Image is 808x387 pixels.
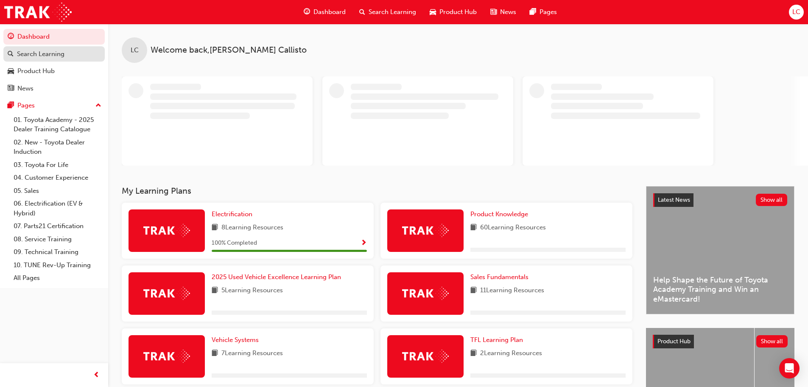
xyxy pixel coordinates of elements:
[470,348,477,359] span: book-icon
[212,210,252,218] span: Electrification
[470,210,528,218] span: Product Knowledge
[221,223,283,233] span: 8 Learning Resources
[3,81,105,96] a: News
[3,98,105,113] button: Pages
[8,51,14,58] span: search-icon
[17,66,55,76] div: Product Hub
[369,7,416,17] span: Search Learning
[10,158,105,172] a: 03. Toyota For Life
[3,27,105,98] button: DashboardSearch LearningProduct HubNews
[212,335,262,345] a: Vehicle Systems
[10,246,105,259] a: 09. Technical Training
[212,285,218,296] span: book-icon
[10,233,105,246] a: 08. Service Training
[17,84,34,93] div: News
[8,33,14,41] span: guage-icon
[143,287,190,300] img: Trak
[122,186,632,196] h3: My Learning Plans
[212,348,218,359] span: book-icon
[212,272,344,282] a: 2025 Used Vehicle Excellence Learning Plan
[10,271,105,285] a: All Pages
[484,3,523,21] a: news-iconNews
[17,101,35,110] div: Pages
[402,287,449,300] img: Trak
[480,348,542,359] span: 2 Learning Resources
[313,7,346,17] span: Dashboard
[470,209,531,219] a: Product Knowledge
[8,68,14,75] span: car-icon
[131,45,139,55] span: LC
[361,238,367,249] button: Show Progress
[490,7,497,17] span: news-icon
[93,370,100,381] span: prev-icon
[530,7,536,17] span: pages-icon
[212,336,259,344] span: Vehicle Systems
[756,194,788,206] button: Show all
[10,259,105,272] a: 10. TUNE Rev-Up Training
[779,358,800,379] div: Open Intercom Messenger
[10,136,105,158] a: 02. New - Toyota Dealer Induction
[10,171,105,184] a: 04. Customer Experience
[402,350,449,363] img: Trak
[212,209,256,219] a: Electrification
[653,335,788,348] a: Product HubShow all
[540,7,557,17] span: Pages
[657,338,691,345] span: Product Hub
[423,3,484,21] a: car-iconProduct Hub
[792,7,800,17] span: LC
[646,186,794,314] a: Latest NewsShow allHelp Shape the Future of Toyota Academy Training and Win an eMastercard!
[151,45,307,55] span: Welcome back , [PERSON_NAME] Callisto
[143,224,190,237] img: Trak
[658,196,690,203] span: Latest News
[17,49,64,59] div: Search Learning
[430,7,436,17] span: car-icon
[439,7,477,17] span: Product Hub
[480,285,544,296] span: 11 Learning Resources
[3,46,105,62] a: Search Learning
[10,220,105,233] a: 07. Parts21 Certification
[10,197,105,220] a: 06. Electrification (EV & Hybrid)
[8,102,14,110] span: pages-icon
[402,224,449,237] img: Trak
[212,223,218,233] span: book-icon
[470,223,477,233] span: book-icon
[3,63,105,79] a: Product Hub
[653,193,787,207] a: Latest NewsShow all
[470,285,477,296] span: book-icon
[8,85,14,93] span: news-icon
[3,29,105,45] a: Dashboard
[212,273,341,281] span: 2025 Used Vehicle Excellence Learning Plan
[221,348,283,359] span: 7 Learning Resources
[10,184,105,198] a: 05. Sales
[500,7,516,17] span: News
[653,275,787,304] span: Help Shape the Future of Toyota Academy Training and Win an eMastercard!
[470,273,528,281] span: Sales Fundamentals
[480,223,546,233] span: 60 Learning Resources
[361,240,367,247] span: Show Progress
[789,5,804,20] button: LC
[297,3,352,21] a: guage-iconDashboard
[10,113,105,136] a: 01. Toyota Academy - 2025 Dealer Training Catalogue
[523,3,564,21] a: pages-iconPages
[359,7,365,17] span: search-icon
[4,3,72,22] img: Trak
[756,335,788,347] button: Show all
[95,100,101,111] span: up-icon
[212,238,257,248] span: 100 % Completed
[304,7,310,17] span: guage-icon
[221,285,283,296] span: 5 Learning Resources
[470,335,526,345] a: TFL Learning Plan
[143,350,190,363] img: Trak
[352,3,423,21] a: search-iconSearch Learning
[470,336,523,344] span: TFL Learning Plan
[470,272,532,282] a: Sales Fundamentals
